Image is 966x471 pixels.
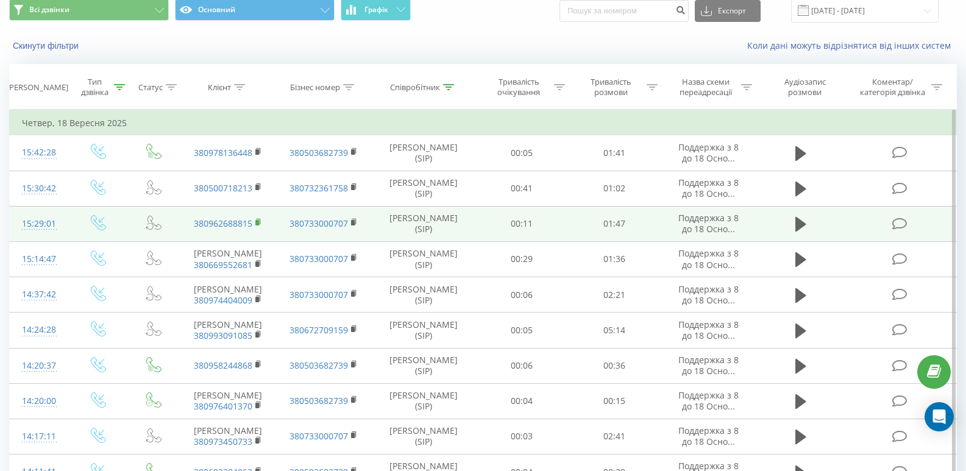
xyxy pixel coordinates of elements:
a: 380733000707 [289,218,348,229]
td: 01:47 [568,206,661,241]
td: [PERSON_NAME] (SIP) [372,171,475,206]
div: 15:30:42 [22,177,57,200]
a: 380500718213 [194,182,252,194]
a: 380733000707 [289,289,348,300]
div: Співробітник [390,82,440,93]
div: 15:42:28 [22,141,57,165]
div: Бізнес номер [290,82,340,93]
div: 14:24:28 [22,318,57,342]
td: 02:41 [568,419,661,454]
td: 00:06 [475,348,568,383]
td: [PERSON_NAME] [180,383,276,419]
div: Коментар/категорія дзвінка [857,77,928,97]
td: 00:11 [475,206,568,241]
div: Статус [138,82,163,93]
td: 01:41 [568,135,661,171]
a: 380733000707 [289,430,348,442]
td: 00:03 [475,419,568,454]
span: Поддержка з 8 до 18 Осно... [678,141,739,164]
div: Аудіозапис розмови [767,77,842,97]
div: 15:29:01 [22,212,57,236]
td: [PERSON_NAME] (SIP) [372,383,475,419]
td: 05:14 [568,313,661,348]
div: [PERSON_NAME] [7,82,68,93]
td: [PERSON_NAME] (SIP) [372,419,475,454]
td: 00:06 [475,277,568,313]
span: Поддержка з 8 до 18 Осно... [678,425,739,447]
div: Клієнт [208,82,231,93]
div: 15:14:47 [22,247,57,271]
td: [PERSON_NAME] [180,277,276,313]
td: [PERSON_NAME] [180,313,276,348]
a: 380669552681 [194,259,252,271]
td: [PERSON_NAME] [180,419,276,454]
a: 380973450733 [194,436,252,447]
span: Поддержка з 8 до 18 Осно... [678,389,739,412]
td: [PERSON_NAME] (SIP) [372,313,475,348]
td: [PERSON_NAME] (SIP) [372,277,475,313]
td: [PERSON_NAME] [180,241,276,277]
span: Поддержка з 8 до 18 Осно... [678,247,739,270]
td: [PERSON_NAME] (SIP) [372,241,475,277]
button: Скинути фільтри [9,40,85,51]
div: Назва схеми переадресації [673,77,738,97]
div: Тип дзвінка [79,77,110,97]
a: 380503682739 [289,359,348,371]
span: Поддержка з 8 до 18 Осно... [678,177,739,199]
a: 380503682739 [289,395,348,406]
td: 00:29 [475,241,568,277]
span: Поддержка з 8 до 18 Осно... [678,283,739,306]
td: 00:05 [475,135,568,171]
td: 00:36 [568,348,661,383]
span: Всі дзвінки [29,5,69,15]
td: 02:21 [568,277,661,313]
td: 00:15 [568,383,661,419]
div: Тривалість очікування [486,77,551,97]
div: 14:37:42 [22,283,57,306]
a: Коли дані можуть відрізнятися вiд інших систем [747,40,957,51]
a: 380976401370 [194,400,252,412]
td: 00:04 [475,383,568,419]
a: 380974404009 [194,294,252,306]
div: 14:20:00 [22,389,57,413]
div: 14:17:11 [22,425,57,448]
a: 380978136448 [194,147,252,158]
td: 01:36 [568,241,661,277]
span: Поддержка з 8 до 18 Осно... [678,212,739,235]
td: [PERSON_NAME] (SIP) [372,135,475,171]
td: Четвер, 18 Вересня 2025 [10,111,957,135]
div: Тривалість розмови [579,77,644,97]
span: Поддержка з 8 до 18 Осно... [678,319,739,341]
td: [PERSON_NAME] (SIP) [372,348,475,383]
span: Поддержка з 8 до 18 Осно... [678,354,739,377]
div: 14:20:37 [22,354,57,378]
a: 380958244868 [194,359,252,371]
a: 380733000707 [289,253,348,264]
div: Open Intercom Messenger [925,402,954,431]
a: 380672709159 [289,324,348,336]
td: [PERSON_NAME] (SIP) [372,206,475,241]
a: 380732361758 [289,182,348,194]
span: Графік [364,5,388,14]
td: 00:05 [475,313,568,348]
td: 00:41 [475,171,568,206]
a: 380993091085 [194,330,252,341]
td: 01:02 [568,171,661,206]
a: 380503682739 [289,147,348,158]
a: 380962688815 [194,218,252,229]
